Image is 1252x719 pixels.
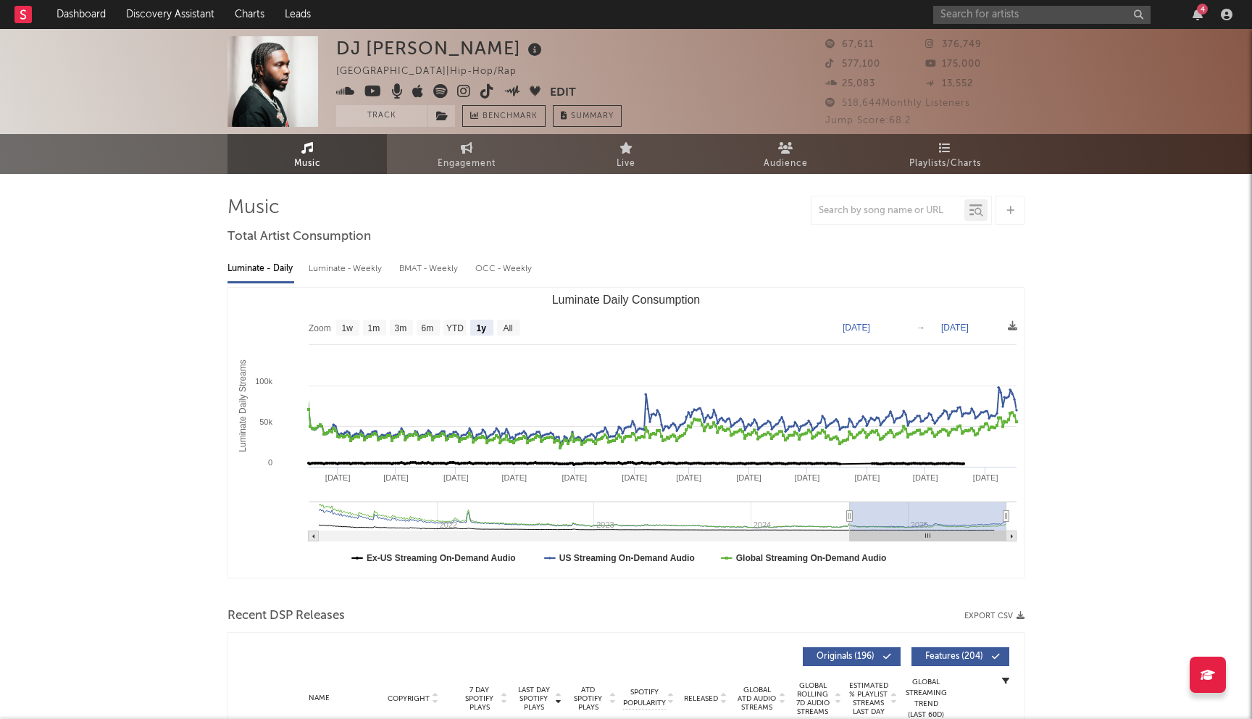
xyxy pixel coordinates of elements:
[848,681,888,716] span: Estimated % Playlist Streams Last Day
[336,105,427,127] button: Track
[368,323,380,333] text: 1m
[228,257,294,281] div: Luminate - Daily
[973,473,998,482] text: [DATE]
[925,79,973,88] span: 13,552
[825,99,970,108] span: 518,644 Monthly Listeners
[387,134,546,174] a: Engagement
[460,686,498,712] span: 7 Day Spotify Plays
[917,323,925,333] text: →
[228,288,1024,578] svg: Luminate Daily Consumption
[259,417,272,426] text: 50k
[255,377,272,386] text: 100k
[553,105,622,127] button: Summary
[383,473,409,482] text: [DATE]
[617,155,635,173] span: Live
[562,473,587,482] text: [DATE]
[736,473,761,482] text: [DATE]
[825,79,875,88] span: 25,083
[238,359,248,452] text: Luminate Daily Streams
[825,116,911,125] span: Jump Score: 68.2
[623,687,666,709] span: Spotify Popularity
[272,693,367,704] div: Name
[736,553,887,563] text: Global Streaming On-Demand Audio
[909,155,981,173] span: Playlists/Charts
[812,652,879,661] span: Originals ( 196 )
[399,257,461,281] div: BMAT - Weekly
[501,473,527,482] text: [DATE]
[933,6,1151,24] input: Search for artists
[388,694,430,703] span: Copyright
[913,473,938,482] text: [DATE]
[546,134,706,174] a: Live
[865,134,1024,174] a: Playlists/Charts
[737,686,777,712] span: Global ATD Audio Streams
[228,134,387,174] a: Music
[336,63,533,80] div: [GEOGRAPHIC_DATA] | Hip-Hop/Rap
[342,323,354,333] text: 1w
[514,686,553,712] span: Last Day Spotify Plays
[921,652,988,661] span: Features ( 204 )
[309,323,331,333] text: Zoom
[825,59,880,69] span: 577,100
[462,105,546,127] a: Benchmark
[571,112,614,120] span: Summary
[336,36,546,60] div: DJ [PERSON_NAME]
[925,40,982,49] span: 376,749
[367,553,516,563] text: Ex-US Streaming On-Demand Audio
[855,473,880,482] text: [DATE]
[1197,4,1208,14] div: 4
[911,647,1009,666] button: Features(204)
[803,647,901,666] button: Originals(196)
[825,40,874,49] span: 67,611
[268,458,272,467] text: 0
[964,612,1024,620] button: Export CSV
[294,155,321,173] span: Music
[559,553,695,563] text: US Streaming On-Demand Audio
[811,205,964,217] input: Search by song name or URL
[325,473,351,482] text: [DATE]
[477,323,487,333] text: 1y
[475,257,533,281] div: OCC - Weekly
[706,134,865,174] a: Audience
[443,473,469,482] text: [DATE]
[228,228,371,246] span: Total Artist Consumption
[395,323,407,333] text: 3m
[925,59,981,69] span: 175,000
[684,694,718,703] span: Released
[446,323,464,333] text: YTD
[622,473,647,482] text: [DATE]
[764,155,808,173] span: Audience
[552,294,701,306] text: Luminate Daily Consumption
[795,473,820,482] text: [DATE]
[228,607,345,625] span: Recent DSP Releases
[843,323,870,333] text: [DATE]
[503,323,512,333] text: All
[676,473,701,482] text: [DATE]
[793,681,832,716] span: Global Rolling 7D Audio Streams
[438,155,496,173] span: Engagement
[941,323,969,333] text: [DATE]
[483,108,538,125] span: Benchmark
[1193,9,1203,20] button: 4
[309,257,385,281] div: Luminate - Weekly
[422,323,434,333] text: 6m
[569,686,607,712] span: ATD Spotify Plays
[550,84,576,102] button: Edit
